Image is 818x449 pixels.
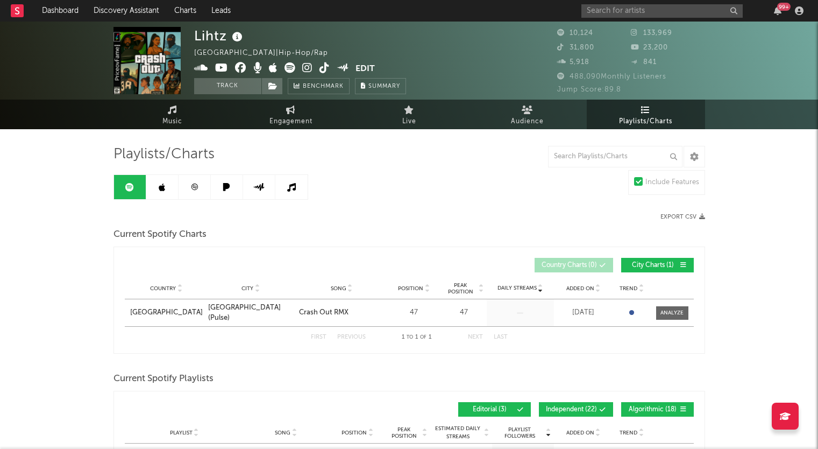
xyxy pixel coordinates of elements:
a: Crash Out RMX [299,307,385,318]
span: Peak Position [444,282,478,295]
button: City Charts(1) [621,258,694,272]
span: Current Spotify Charts [113,228,207,241]
span: Position [342,430,367,436]
input: Search Playlists/Charts [548,146,682,167]
span: Playlist Followers [495,426,545,439]
span: Trend [620,285,637,292]
a: Live [350,100,468,129]
span: Daily Streams [497,284,537,292]
span: Summary [368,83,400,89]
button: Edit [355,62,375,76]
span: Editorial ( 3 ) [465,406,515,413]
span: 5,918 [557,59,589,66]
span: 841 [631,59,657,66]
div: [GEOGRAPHIC_DATA] | Hip-Hop/Rap [194,47,353,60]
span: Country [150,285,176,292]
span: Estimated Daily Streams [433,425,483,441]
span: City [241,285,253,292]
span: Live [402,115,416,128]
span: Playlist [170,430,193,436]
a: Playlists/Charts [587,100,705,129]
span: Jump Score: 89.8 [557,86,621,93]
div: Crash Out RMX [299,307,348,318]
span: Position [398,285,423,292]
span: 23,200 [631,44,668,51]
div: 1 1 1 [387,331,446,344]
span: Added On [566,430,594,436]
div: 99 + [777,3,791,11]
div: Lihtz [194,27,245,45]
button: Next [468,334,483,340]
span: Country Charts ( 0 ) [542,262,597,269]
a: Benchmark [288,78,350,94]
span: Song [275,430,290,436]
span: Algorithmic ( 18 ) [628,406,678,413]
span: to [407,335,413,340]
button: Export CSV [660,214,705,220]
div: [DATE] [557,307,610,318]
div: Include Features [645,176,699,189]
button: Editorial(3) [458,402,531,417]
button: Track [194,78,261,94]
button: Summary [355,78,406,94]
a: Audience [468,100,587,129]
input: Search for artists [581,4,743,18]
div: 47 [390,307,438,318]
button: Country Charts(0) [535,258,613,272]
span: City Charts ( 1 ) [628,262,678,269]
span: Peak Position [387,426,421,439]
span: Music [162,115,182,128]
button: Algorithmic(18) [621,402,694,417]
a: Music [113,100,232,129]
button: Previous [337,334,366,340]
span: Independent ( 22 ) [546,406,597,413]
div: 47 [444,307,484,318]
span: of [420,335,426,340]
span: Added On [566,285,594,292]
button: Independent(22) [539,402,613,417]
span: Trend [620,430,637,436]
span: Playlists/Charts [113,148,215,161]
a: [GEOGRAPHIC_DATA] (Pulse) [208,303,294,324]
span: 10,124 [557,30,593,37]
span: Benchmark [303,80,344,93]
button: Last [494,334,508,340]
span: Engagement [269,115,312,128]
span: 31,800 [557,44,594,51]
button: First [311,334,326,340]
span: Playlists/Charts [619,115,672,128]
span: 488,090 Monthly Listeners [557,73,666,80]
span: Audience [511,115,544,128]
a: [GEOGRAPHIC_DATA] [130,307,203,318]
button: 99+ [774,6,781,15]
span: Song [331,285,346,292]
a: Engagement [232,100,350,129]
span: Current Spotify Playlists [113,373,214,385]
span: 133,969 [631,30,672,37]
